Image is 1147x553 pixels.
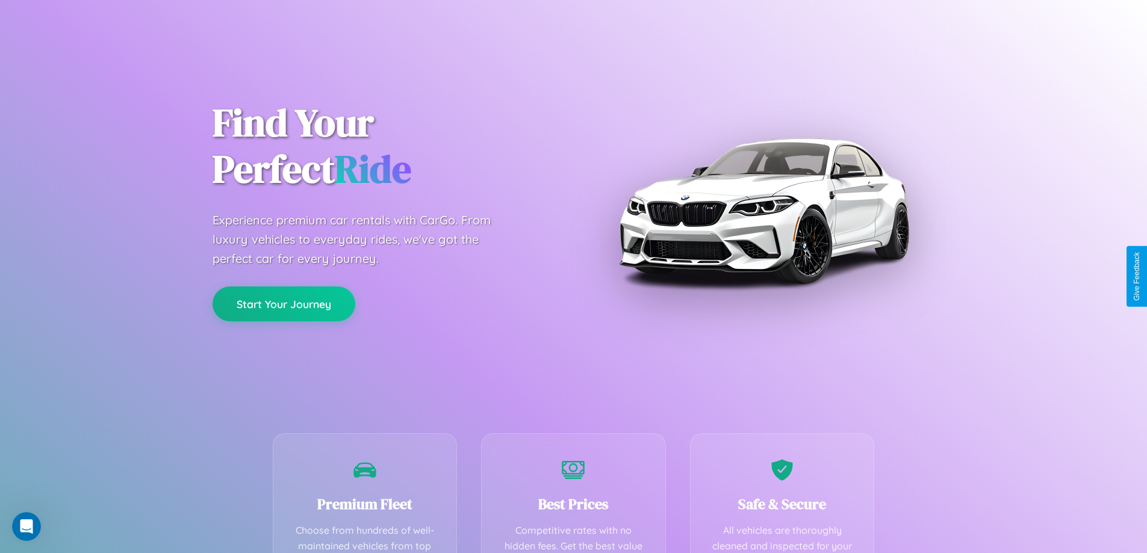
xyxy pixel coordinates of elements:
p: Experience premium car rentals with CarGo. From luxury vehicles to everyday rides, we've got the ... [213,211,514,268]
h3: Safe & Secure [709,494,856,514]
iframe: Intercom live chat [12,512,41,541]
img: Premium BMW car rental vehicle [613,60,914,361]
h1: Find Your Perfect [213,100,556,193]
button: Start Your Journey [213,286,355,321]
span: Ride [335,143,411,195]
h3: Premium Fleet [291,494,439,514]
h3: Best Prices [500,494,647,514]
div: Give Feedback [1133,252,1141,301]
